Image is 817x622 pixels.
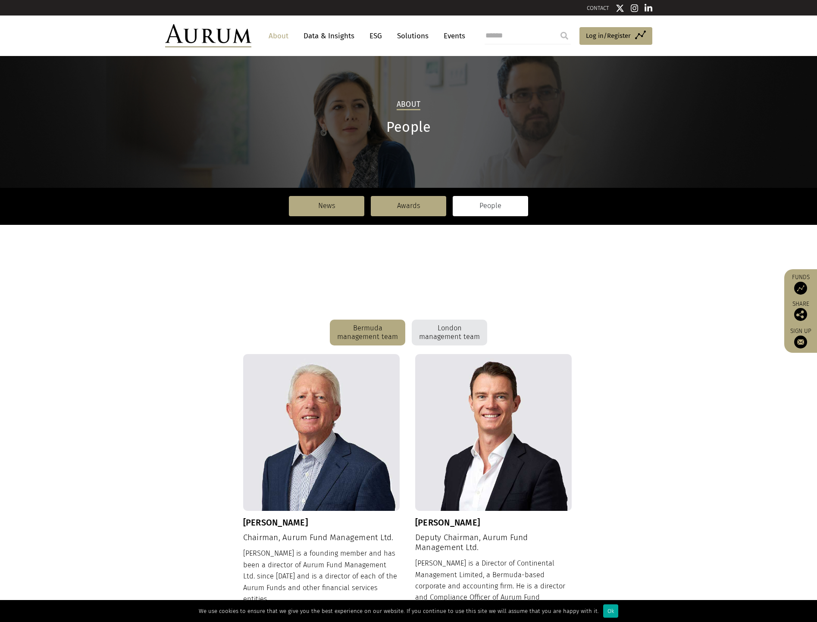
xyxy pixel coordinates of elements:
a: ESG [365,28,386,44]
a: Funds [789,274,813,295]
img: Access Funds [794,282,807,295]
a: Events [439,28,465,44]
h2: About [397,100,420,110]
div: [PERSON_NAME] is a founding member and has been a director of Aurum Fund Management Ltd. since [D... [243,548,400,620]
img: Instagram icon [631,4,639,12]
img: Linkedin icon [645,4,652,12]
div: Share [789,301,813,321]
h1: People [165,119,652,136]
h3: [PERSON_NAME] [415,517,572,528]
a: News [289,196,364,216]
div: Bermuda management team [330,320,405,345]
img: Aurum [165,24,251,47]
span: Log in/Register [586,31,631,41]
a: Sign up [789,327,813,348]
img: Share this post [794,308,807,321]
input: Submit [556,27,573,44]
a: Data & Insights [299,28,359,44]
h4: Chairman, Aurum Fund Management Ltd. [243,533,400,543]
h3: [PERSON_NAME] [243,517,400,528]
a: People [453,196,528,216]
a: CONTACT [587,5,609,11]
a: Awards [371,196,446,216]
h4: Deputy Chairman, Aurum Fund Management Ltd. [415,533,572,553]
img: Sign up to our newsletter [794,336,807,348]
div: London management team [412,320,487,345]
a: About [264,28,293,44]
img: Twitter icon [616,4,624,12]
a: Log in/Register [579,27,652,45]
div: Ok [603,604,618,618]
a: Solutions [393,28,433,44]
